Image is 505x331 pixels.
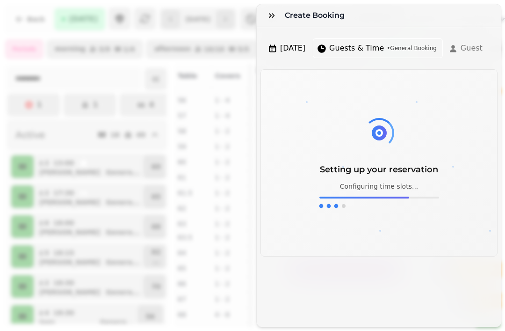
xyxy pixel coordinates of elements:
[319,163,439,176] h3: Setting up your reservation
[387,44,437,52] span: • General Booking
[285,10,348,21] h3: Create Booking
[319,182,439,191] p: Configuring time slots...
[461,43,483,54] span: Guest
[280,43,305,54] span: [DATE]
[329,43,384,54] span: Guests & Time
